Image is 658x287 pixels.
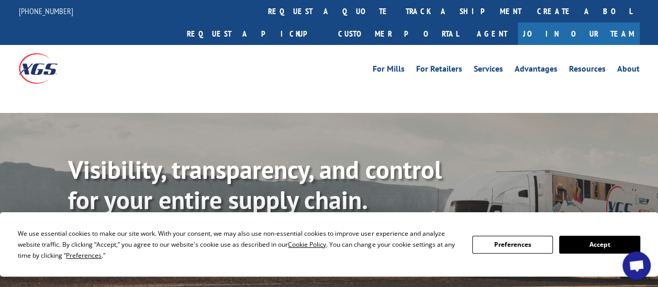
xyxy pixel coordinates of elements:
b: Visibility, transparency, and control for your entire supply chain. [68,153,442,216]
a: Advantages [515,65,557,76]
a: Request a pickup [179,22,330,45]
span: Preferences [66,251,102,260]
div: Open chat [622,251,651,280]
button: Preferences [472,236,553,254]
a: Services [474,65,503,76]
a: [PHONE_NUMBER] [19,6,73,16]
span: Cookie Policy [288,240,326,249]
a: For Retailers [416,65,462,76]
div: We use essential cookies to make our site work. With your consent, we may also use non-essential ... [18,228,460,261]
a: About [617,65,640,76]
a: Customer Portal [330,22,466,45]
button: Accept [559,236,640,254]
a: For Mills [373,65,405,76]
a: Join Our Team [518,22,640,45]
a: Resources [569,65,606,76]
a: Agent [466,22,518,45]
